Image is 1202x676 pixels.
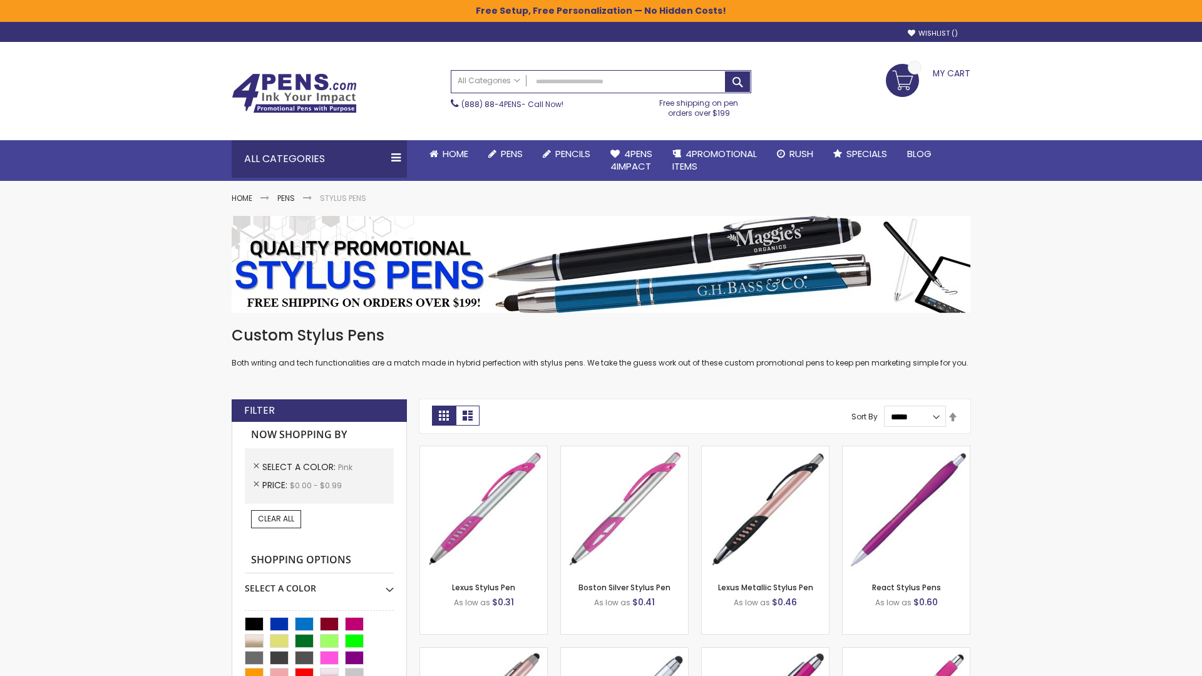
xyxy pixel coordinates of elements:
[290,480,342,491] span: $0.00 - $0.99
[232,193,252,203] a: Home
[232,325,970,346] h1: Custom Stylus Pens
[561,647,688,658] a: Silver Cool Grip Stylus Pen-Pink
[420,647,547,658] a: Lory Metallic Stylus Pen-Pink
[452,582,515,593] a: Lexus Stylus Pen
[461,99,563,110] span: - Call Now!
[846,147,887,160] span: Specials
[251,510,301,528] a: Clear All
[578,582,670,593] a: Boston Silver Stylus Pen
[647,93,752,118] div: Free shipping on pen orders over $199
[492,596,514,608] span: $0.31
[600,140,662,181] a: 4Pens4impact
[875,597,912,608] span: As low as
[789,147,813,160] span: Rush
[672,147,757,173] span: 4PROMOTIONAL ITEMS
[734,597,770,608] span: As low as
[662,140,767,181] a: 4PROMOTIONALITEMS
[702,446,829,573] img: Lexus Metallic Stylus Pen-Pink
[258,513,294,524] span: Clear All
[443,147,468,160] span: Home
[610,147,652,173] span: 4Pens 4impact
[478,140,533,168] a: Pens
[501,147,523,160] span: Pens
[244,404,275,417] strong: Filter
[232,73,357,113] img: 4Pens Custom Pens and Promotional Products
[232,216,970,313] img: Stylus Pens
[262,461,338,473] span: Select A Color
[767,140,823,168] a: Rush
[908,29,958,38] a: Wishlist
[458,76,520,86] span: All Categories
[718,582,813,593] a: Lexus Metallic Stylus Pen
[420,446,547,573] img: Lexus Stylus Pen-Pink
[843,446,970,573] img: React Stylus Pens-Pink
[232,325,970,369] div: Both writing and tech functionalities are a match made in hybrid perfection with stylus pens. We ...
[872,582,941,593] a: React Stylus Pens
[702,647,829,658] a: Metallic Cool Grip Stylus Pen-Pink
[245,422,394,448] strong: Now Shopping by
[843,647,970,658] a: Pearl Element Stylus Pens-Pink
[245,573,394,595] div: Select A Color
[320,193,366,203] strong: Stylus Pens
[262,479,290,491] span: Price
[702,446,829,456] a: Lexus Metallic Stylus Pen-Pink
[843,446,970,456] a: React Stylus Pens-Pink
[555,147,590,160] span: Pencils
[420,446,547,456] a: Lexus Stylus Pen-Pink
[245,547,394,574] strong: Shopping Options
[451,71,527,91] a: All Categories
[851,411,878,422] label: Sort By
[232,140,407,178] div: All Categories
[632,596,655,608] span: $0.41
[823,140,897,168] a: Specials
[561,446,688,456] a: Boston Silver Stylus Pen-Pink
[561,446,688,573] img: Boston Silver Stylus Pen-Pink
[897,140,942,168] a: Blog
[338,462,352,473] span: Pink
[419,140,478,168] a: Home
[913,596,938,608] span: $0.60
[277,193,295,203] a: Pens
[907,147,932,160] span: Blog
[533,140,600,168] a: Pencils
[594,597,630,608] span: As low as
[454,597,490,608] span: As low as
[432,406,456,426] strong: Grid
[461,99,521,110] a: (888) 88-4PENS
[772,596,797,608] span: $0.46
